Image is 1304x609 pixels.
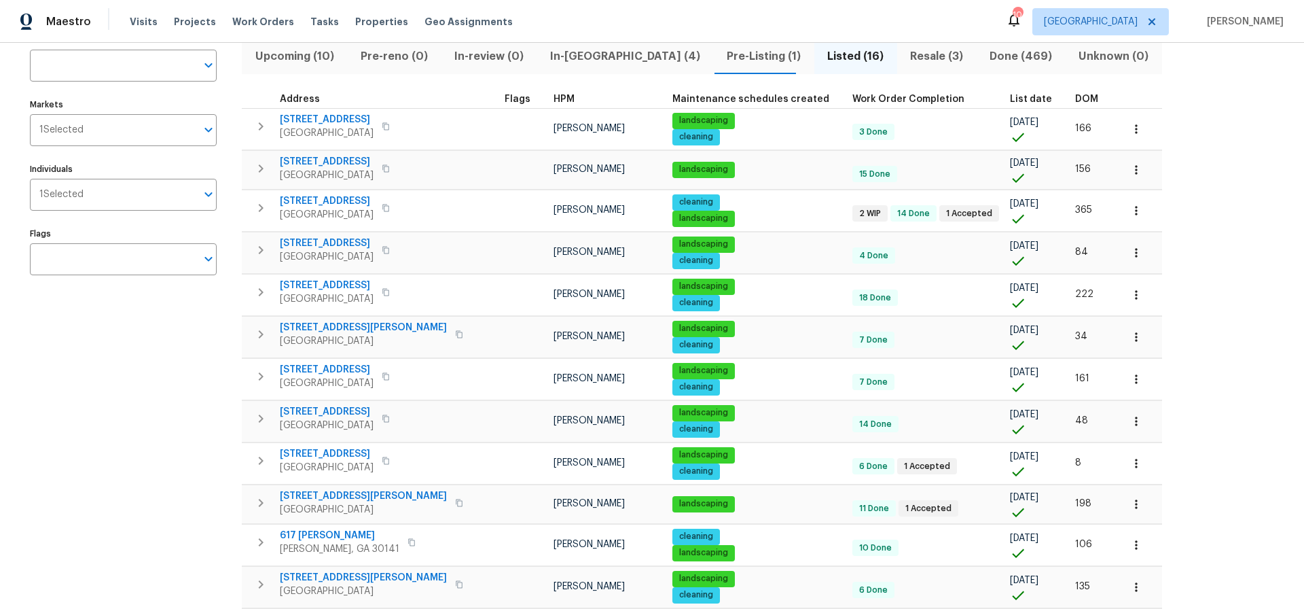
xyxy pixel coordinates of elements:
[280,503,447,517] span: [GEOGRAPHIC_DATA]
[1075,540,1092,549] span: 106
[554,290,625,299] span: [PERSON_NAME]
[554,124,625,133] span: [PERSON_NAME]
[424,15,513,29] span: Geo Assignments
[854,250,894,262] span: 4 Done
[1010,94,1052,104] span: List date
[1075,458,1081,468] span: 8
[674,547,733,559] span: landscaping
[1044,15,1138,29] span: [GEOGRAPHIC_DATA]
[545,47,705,66] span: In-[GEOGRAPHIC_DATA] (4)
[30,101,217,109] label: Markets
[1075,332,1087,341] span: 34
[672,94,829,104] span: Maintenance schedules created
[854,208,886,220] span: 2 WIP
[280,194,374,208] span: [STREET_ADDRESS]
[674,339,719,351] span: cleaning
[1010,368,1038,377] span: [DATE]
[449,47,528,66] span: In-review (0)
[505,94,530,104] span: Flags
[985,47,1057,66] span: Done (469)
[674,498,733,510] span: landscaping
[1075,164,1091,174] span: 156
[130,15,158,29] span: Visits
[280,250,374,264] span: [GEOGRAPHIC_DATA]
[1010,493,1038,502] span: [DATE]
[674,573,733,585] span: landscaping
[554,94,575,104] span: HPM
[280,489,447,503] span: [STREET_ADDRESS][PERSON_NAME]
[199,120,218,139] button: Open
[854,585,893,596] span: 6 Done
[355,15,408,29] span: Properties
[232,15,294,29] span: Work Orders
[174,15,216,29] span: Projects
[674,255,719,266] span: cleaning
[721,47,805,66] span: Pre-Listing (1)
[854,169,896,180] span: 15 Done
[1010,158,1038,168] span: [DATE]
[854,461,893,472] span: 6 Done
[280,321,447,334] span: [STREET_ADDRESS][PERSON_NAME]
[554,205,625,215] span: [PERSON_NAME]
[280,279,374,292] span: [STREET_ADDRESS]
[674,213,733,224] span: landscaping
[1010,534,1038,543] span: [DATE]
[1075,582,1090,591] span: 135
[1075,124,1091,133] span: 166
[280,529,399,542] span: 617 [PERSON_NAME]
[854,292,896,304] span: 18 Done
[554,499,625,508] span: [PERSON_NAME]
[199,249,218,268] button: Open
[554,332,625,341] span: [PERSON_NAME]
[892,208,935,220] span: 14 Done
[1010,410,1038,419] span: [DATE]
[280,405,374,419] span: [STREET_ADDRESS]
[280,113,374,126] span: [STREET_ADDRESS]
[280,363,374,377] span: [STREET_ADDRESS]
[39,189,84,201] span: 1 Selected
[280,237,374,250] span: [STREET_ADDRESS]
[554,416,625,425] span: [PERSON_NAME]
[554,582,625,591] span: [PERSON_NAME]
[674,381,719,393] span: cleaning
[1074,47,1154,66] span: Unknown (0)
[280,461,374,474] span: [GEOGRAPHIC_DATA]
[674,239,733,250] span: landscaping
[1075,205,1092,215] span: 365
[1075,499,1091,508] span: 198
[280,169,374,182] span: [GEOGRAPHIC_DATA]
[674,365,733,377] span: landscaping
[674,466,719,477] span: cleaning
[1010,283,1038,293] span: [DATE]
[280,155,374,169] span: [STREET_ADDRESS]
[280,571,447,585] span: [STREET_ADDRESS][PERSON_NAME]
[674,115,733,126] span: landscaping
[1010,326,1038,335] span: [DATE]
[854,542,897,554] span: 10 Done
[1075,94,1098,104] span: DOM
[46,15,91,29] span: Maestro
[1010,118,1038,127] span: [DATE]
[554,458,625,468] span: [PERSON_NAME]
[854,377,893,388] span: 7 Done
[280,419,374,432] span: [GEOGRAPHIC_DATA]
[30,165,217,173] label: Individuals
[900,503,957,515] span: 1 Accepted
[674,323,733,334] span: landscaping
[674,164,733,175] span: landscaping
[1201,15,1284,29] span: [PERSON_NAME]
[280,377,374,390] span: [GEOGRAPHIC_DATA]
[250,47,339,66] span: Upcoming (10)
[280,542,399,556] span: [PERSON_NAME], GA 30141
[905,47,968,66] span: Resale (3)
[674,589,719,601] span: cleaning
[280,208,374,222] span: [GEOGRAPHIC_DATA]
[280,292,374,306] span: [GEOGRAPHIC_DATA]
[355,47,433,66] span: Pre-reno (0)
[280,94,320,104] span: Address
[674,423,719,435] span: cleaning
[899,461,956,472] span: 1 Accepted
[199,56,218,75] button: Open
[1075,247,1088,257] span: 84
[674,281,733,292] span: landscaping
